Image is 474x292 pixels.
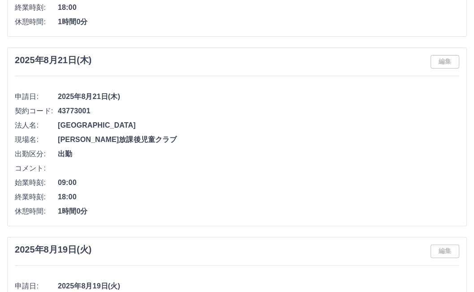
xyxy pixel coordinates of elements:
[15,134,58,145] span: 現場名:
[15,192,58,202] span: 終業時刻:
[15,206,58,217] span: 休憩時間:
[15,106,58,116] span: 契約コード:
[15,163,58,174] span: コメント:
[15,120,58,131] span: 法人名:
[58,177,459,188] span: 09:00
[58,281,459,292] span: 2025年8月19日(火)
[15,281,58,292] span: 申請日:
[58,91,459,102] span: 2025年8月21日(木)
[15,177,58,188] span: 始業時刻:
[58,17,459,27] span: 1時間0分
[58,106,459,116] span: 43773001
[15,17,58,27] span: 休憩時間:
[15,149,58,159] span: 出勤区分:
[15,91,58,102] span: 申請日:
[15,245,91,255] h3: 2025年8月19日(火)
[58,149,459,159] span: 出勤
[58,2,459,13] span: 18:00
[58,192,459,202] span: 18:00
[58,134,459,145] span: [PERSON_NAME]放課後児童クラブ
[58,120,459,131] span: [GEOGRAPHIC_DATA]
[15,2,58,13] span: 終業時刻:
[58,206,459,217] span: 1時間0分
[15,55,91,65] h3: 2025年8月21日(木)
